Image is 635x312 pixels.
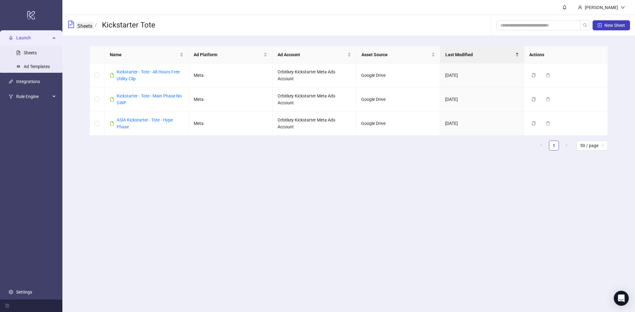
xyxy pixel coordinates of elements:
[189,46,273,63] th: Ad Platform
[583,23,587,27] span: search
[16,32,51,44] span: Launch
[5,304,9,308] span: menu-fold
[117,93,182,105] a: Kickstarter - Tote - Main Phase No GWP
[110,97,114,102] span: file
[593,20,630,30] button: New Sheet
[580,141,604,150] span: 50 / page
[598,23,602,27] span: plus-square
[273,46,356,63] th: Ad Account
[24,64,50,69] a: Ad Templates
[565,143,568,147] span: right
[110,51,178,58] span: Name
[621,5,625,10] span: down
[110,121,114,126] span: file
[356,63,440,87] td: Google Drive
[189,111,273,136] td: Meta
[536,141,546,151] li: Previous Page
[24,50,37,55] a: Sheets
[9,94,13,99] span: fork
[546,73,550,77] span: delete
[95,20,97,30] li: /
[110,73,114,77] span: file
[531,121,536,126] span: copy
[604,23,625,28] span: New Sheet
[440,87,524,111] td: [DATE]
[561,141,571,151] button: right
[549,141,559,150] a: 1
[16,290,32,295] a: Settings
[273,87,356,111] td: Orbitkey Kickstarter Meta Ads Account
[546,121,550,126] span: delete
[273,111,356,136] td: Orbitkey Kickstarter Meta Ads Account
[561,141,571,151] li: Next Page
[536,141,546,151] button: left
[531,97,536,102] span: copy
[194,51,262,58] span: Ad Platform
[440,46,524,63] th: Last Modified
[356,87,440,111] td: Google Drive
[189,63,273,87] td: Meta
[117,69,180,81] a: Kickstarter - Tote - 48 Hours Free Utility Clip
[102,20,155,30] h3: Kickstarter Tote
[578,5,582,10] span: user
[440,63,524,87] td: [DATE]
[278,51,346,58] span: Ad Account
[76,22,94,29] a: Sheets
[16,90,51,103] span: Rule Engine
[105,46,189,63] th: Name
[16,79,40,84] a: Integrations
[524,46,608,63] th: Actions
[9,36,13,40] span: rocket
[531,73,536,77] span: copy
[189,87,273,111] td: Meta
[117,117,173,129] a: ASIA Kickstarter - Tote - Hype Phase
[356,46,440,63] th: Asset Source
[361,51,430,58] span: Asset Source
[576,141,608,151] div: Page Size
[67,21,75,28] span: file-text
[445,51,514,58] span: Last Modified
[440,111,524,136] td: [DATE]
[614,291,629,306] div: Open Intercom Messenger
[549,141,559,151] li: 1
[562,5,567,9] span: bell
[582,4,621,11] div: [PERSON_NAME]
[273,63,356,87] td: Orbitkey Kickstarter Meta Ads Account
[546,97,550,102] span: delete
[356,111,440,136] td: Google Drive
[540,143,543,147] span: left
